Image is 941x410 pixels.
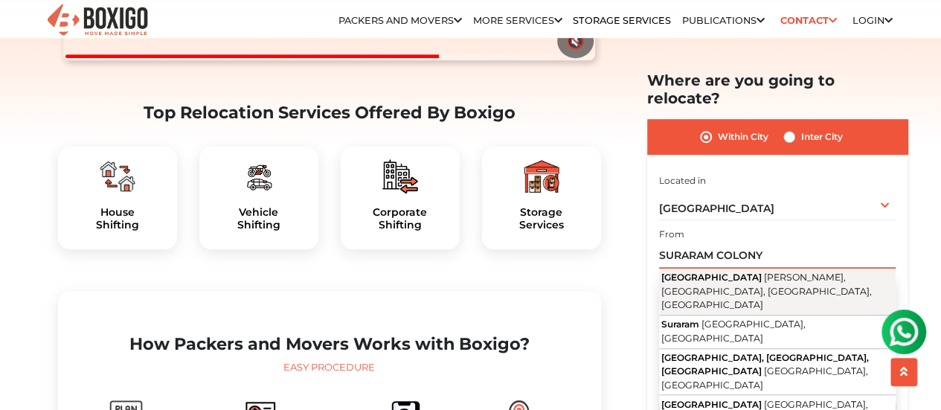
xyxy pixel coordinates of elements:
[661,272,762,283] span: [GEOGRAPHIC_DATA]
[70,206,165,231] h5: House Shifting
[573,15,671,26] a: Storage Services
[15,15,45,45] img: whatsapp-icon.svg
[353,206,448,231] a: CorporateShifting
[557,24,594,58] button: 🔇
[718,128,768,146] label: Within City
[494,206,589,231] h5: Storage Services
[353,206,448,231] h5: Corporate Shifting
[659,243,896,269] input: Select Building or Nearest Landmark
[100,158,135,194] img: boxigo_packers_and_movers_plan
[659,173,706,187] label: Located in
[659,202,774,215] span: [GEOGRAPHIC_DATA]
[661,272,872,310] span: [PERSON_NAME], [GEOGRAPHIC_DATA], [GEOGRAPHIC_DATA], [GEOGRAPHIC_DATA]
[659,349,896,396] button: [GEOGRAPHIC_DATA], [GEOGRAPHIC_DATA], [GEOGRAPHIC_DATA] [GEOGRAPHIC_DATA], [GEOGRAPHIC_DATA]
[382,158,418,194] img: boxigo_packers_and_movers_plan
[70,334,589,354] h2: How Packers and Movers Works with Boxigo?
[58,103,601,123] h2: Top Relocation Services Offered By Boxigo
[494,206,589,231] a: StorageServices
[211,206,306,231] h5: Vehicle Shifting
[70,206,165,231] a: HouseShifting
[852,15,892,26] a: Login
[211,206,306,231] a: VehicleShifting
[661,318,699,330] span: Suraram
[801,128,843,146] label: Inter City
[661,365,868,391] span: [GEOGRAPHIC_DATA], [GEOGRAPHIC_DATA]
[682,15,765,26] a: Publications
[70,360,589,375] div: Easy Procedure
[661,398,762,409] span: [GEOGRAPHIC_DATA]
[473,15,562,26] a: More services
[647,71,908,107] h2: Where are you going to relocate?
[659,315,896,349] button: Suraram [GEOGRAPHIC_DATA], [GEOGRAPHIC_DATA]
[659,228,684,241] label: From
[524,158,559,194] img: boxigo_packers_and_movers_plan
[338,15,462,26] a: Packers and Movers
[661,318,806,344] span: [GEOGRAPHIC_DATA], [GEOGRAPHIC_DATA]
[661,352,869,377] span: [GEOGRAPHIC_DATA], [GEOGRAPHIC_DATA], [GEOGRAPHIC_DATA]
[45,2,150,39] img: Boxigo
[659,269,896,315] button: [GEOGRAPHIC_DATA] [PERSON_NAME], [GEOGRAPHIC_DATA], [GEOGRAPHIC_DATA], [GEOGRAPHIC_DATA]
[775,9,841,32] a: Contact
[241,158,277,194] img: boxigo_packers_and_movers_plan
[890,358,917,386] button: scroll up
